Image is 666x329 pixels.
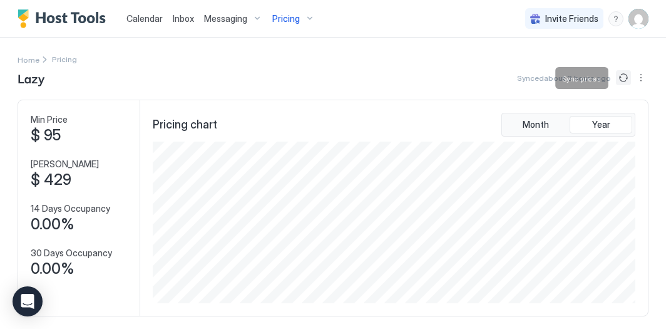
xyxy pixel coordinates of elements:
div: menu [608,11,623,26]
span: Year [592,119,610,130]
span: Breadcrumb [52,55,77,64]
div: Open Intercom Messenger [13,286,43,316]
button: Sync prices [616,70,631,85]
span: Invite Friends [545,13,598,24]
span: Min Price [31,114,68,125]
div: User profile [628,9,648,29]
a: Home [18,53,39,66]
a: Inbox [173,12,194,25]
span: Messaging [204,13,247,24]
span: Month [523,119,549,130]
a: Calendar [126,12,163,25]
span: Sync prices [563,74,602,83]
div: tab-group [501,113,635,137]
div: Breadcrumb [18,53,39,66]
button: Month [505,116,567,133]
span: 14 Days Occupancy [31,203,110,214]
span: $ 429 [31,170,71,189]
span: 0.00% [31,215,74,234]
a: Host Tools Logo [18,9,111,28]
div: menu [633,70,648,85]
button: More options [633,70,648,85]
span: 30 Days Occupancy [31,248,112,259]
span: Calendar [126,13,163,24]
button: Year [570,116,632,133]
span: Lazy [18,68,45,87]
span: Inbox [173,13,194,24]
span: $ 95 [31,126,61,145]
span: Pricing chart [153,118,217,132]
span: Pricing [272,13,300,24]
span: 0.00% [31,259,74,278]
span: [PERSON_NAME] [31,159,99,170]
span: Home [18,55,39,65]
span: Synced about 3 hours ago [517,73,611,83]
